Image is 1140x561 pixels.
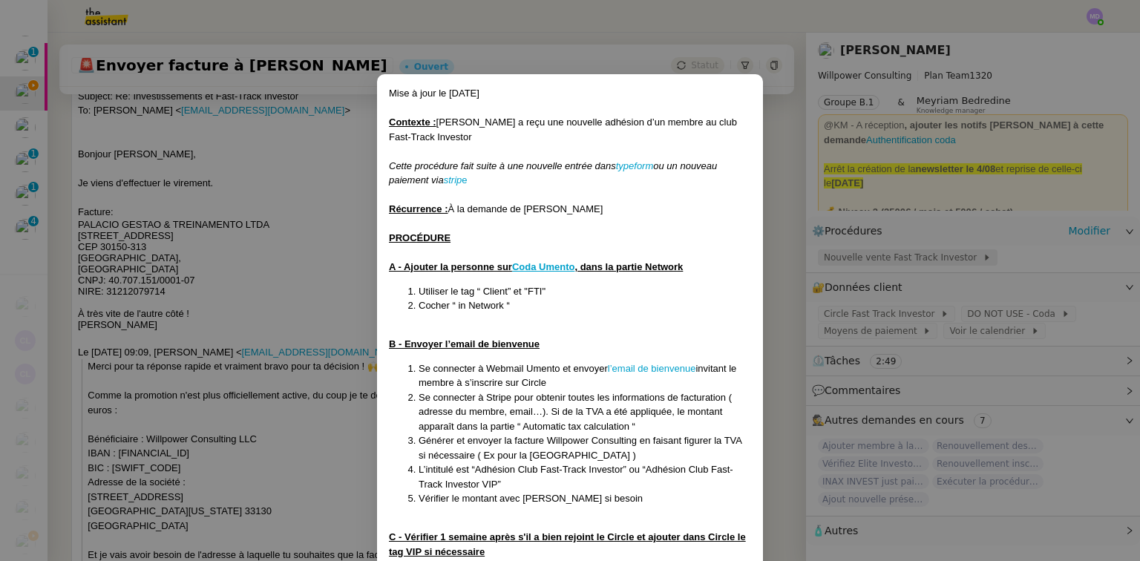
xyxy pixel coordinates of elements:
[389,88,479,99] span: Mise à jour le [DATE]
[448,203,603,214] span: À la demande de [PERSON_NAME]
[419,363,608,374] span: Se connecter à Webmail Umento et envoyer
[389,338,540,350] u: B - Envoyer l’email de bienvenue
[574,261,683,272] u: , dans la partie Network
[616,160,654,171] a: typeform
[419,493,643,504] span: Vérifier le montant avec [PERSON_NAME] si besoin
[389,117,737,142] span: [PERSON_NAME] a reçu une nouvelle adhésion d’un membre au club Fast-Track Investor
[419,435,741,461] span: Générer et envoyer la facture Willpower Consulting en faisant figurer la TVA si nécessaire ( Ex p...
[608,363,696,374] a: l’email de bienvenue
[419,300,510,311] span: Cocher “ in Network “
[389,531,746,557] u: C - Vérifier 1 semaine après s'il a bien rejoint le Circle et ajouter dans Circle le tag VIP si n...
[389,203,448,214] u: Récurrence :
[389,117,436,128] u: Contexte :
[444,174,462,186] em: strip
[389,160,616,171] em: Cette procédure fait suite à une nouvelle entrée dans
[389,261,512,272] u: A - Ajouter la personne sur
[389,232,451,243] u: PROCÉDURE
[419,286,546,297] span: Utiliser le tag “ Client” et "FTI"
[444,174,468,186] a: stripe
[512,261,575,272] a: Coda Umento
[419,392,732,432] span: Se connecter à Stripe pour obtenir toutes les informations de facturation ( adresse du membre, em...
[419,464,733,490] span: L’intitulé est “Adhésion Club Fast-Track Investor” ou “Adhésion Club Fast-Track Investor VIP”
